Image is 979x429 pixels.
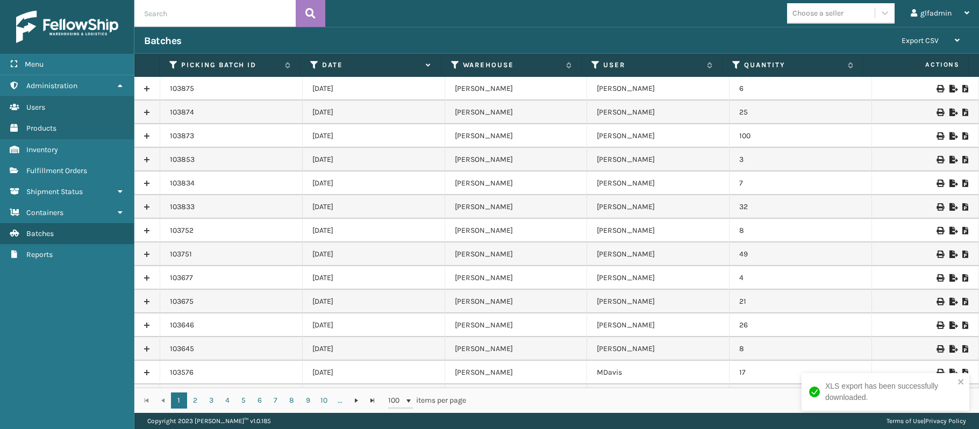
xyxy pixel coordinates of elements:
a: Go to the next page [348,392,365,409]
i: Print Picklist Labels [937,251,943,258]
i: Export to .xls [949,298,956,305]
label: Picking batch ID [181,60,280,70]
td: [PERSON_NAME] [445,171,588,195]
td: 25 [730,101,872,124]
span: Users [26,103,45,112]
a: 7 [268,392,284,409]
td: 103834 [160,171,303,195]
i: Print Picklist [962,345,969,353]
a: 10 [316,392,332,409]
td: 17 [730,361,872,384]
td: 103875 [160,77,303,101]
i: Print Picklist [962,180,969,187]
td: [PERSON_NAME] [445,195,588,219]
td: 3 [730,148,872,171]
h3: Batches [144,34,182,47]
td: 103833 [160,195,303,219]
td: [PERSON_NAME] [587,124,730,148]
label: Warehouse [463,60,561,70]
td: MDavis [587,361,730,384]
i: Print Picklist [962,298,969,305]
span: Menu [25,60,44,69]
button: close [957,377,965,388]
a: 8 [284,392,300,409]
td: 8 [730,219,872,242]
span: Go to the last page [368,396,377,405]
i: Print Picklist Labels [937,156,943,163]
td: 103751 [160,242,303,266]
span: Shipment Status [26,187,83,196]
td: 103677 [160,266,303,290]
td: MDavis [587,384,730,408]
td: [DATE] [303,124,445,148]
span: Inventory [26,145,58,154]
i: Export to .xls [949,321,956,329]
td: 49 [730,242,872,266]
label: User [603,60,702,70]
i: Export to .xls [949,251,956,258]
i: Print Picklist Labels [937,274,943,282]
td: [DATE] [303,290,445,313]
a: 1 [171,392,187,409]
td: [PERSON_NAME] [445,148,588,171]
td: [PERSON_NAME] [445,290,588,313]
div: Choose a seller [792,8,844,19]
i: Print Picklist [962,321,969,329]
td: 100 [730,124,872,148]
a: 5 [235,392,252,409]
label: Date [322,60,420,70]
i: Export to .xls [949,132,956,140]
a: 2 [187,392,203,409]
i: Print Picklist [962,109,969,116]
td: [PERSON_NAME] [445,124,588,148]
span: Administration [26,81,77,90]
span: Batches [26,229,54,238]
a: 4 [219,392,235,409]
i: Export to .xls [949,109,956,116]
td: [PERSON_NAME] [445,361,588,384]
i: Print Picklist Labels [937,369,943,376]
a: 9 [300,392,316,409]
a: ... [332,392,348,409]
td: [DATE] [303,171,445,195]
td: 32 [730,195,872,219]
td: 103873 [160,124,303,148]
td: [PERSON_NAME] [445,77,588,101]
i: Export to .xls [949,203,956,211]
i: Print Picklist [962,369,969,376]
td: 103675 [160,290,303,313]
td: [PERSON_NAME] [445,242,588,266]
i: Print Picklist Labels [937,85,943,92]
td: [PERSON_NAME] [587,148,730,171]
td: [PERSON_NAME] [587,242,730,266]
i: Export to .xls [949,227,956,234]
td: [PERSON_NAME] [587,290,730,313]
i: Print Picklist Labels [937,321,943,329]
td: [PERSON_NAME] [587,101,730,124]
span: Products [26,124,56,133]
a: 3 [203,392,219,409]
span: Containers [26,208,63,217]
i: Print Picklist [962,251,969,258]
td: [DATE] [303,242,445,266]
i: Print Picklist Labels [937,345,943,353]
td: 4 [730,266,872,290]
td: [DATE] [303,337,445,361]
td: [PERSON_NAME] [445,313,588,337]
p: Copyright 2023 [PERSON_NAME]™ v 1.0.185 [147,413,271,429]
div: XLS export has been successfully downloaded. [825,381,954,403]
a: 6 [252,392,268,409]
i: Export to .xls [949,180,956,187]
td: [DATE] [303,361,445,384]
td: 21 [730,290,872,313]
td: 103646 [160,313,303,337]
td: [PERSON_NAME] [587,266,730,290]
i: Print Picklist Labels [937,298,943,305]
td: [PERSON_NAME] [445,384,588,408]
td: [PERSON_NAME] [587,313,730,337]
span: Go to the next page [352,396,361,405]
span: Actions [867,56,966,74]
i: Export to .xls [949,345,956,353]
td: 103853 [160,148,303,171]
td: [PERSON_NAME] [445,266,588,290]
